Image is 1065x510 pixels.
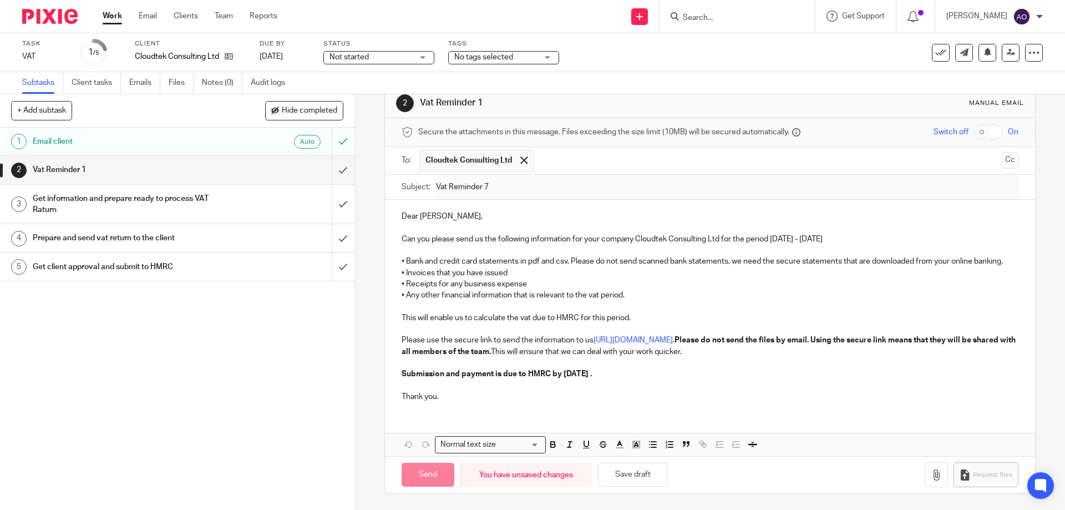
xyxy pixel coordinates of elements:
a: Team [215,11,233,22]
p: This will enable us to calculate the vat due to HMRC for this period. [402,312,1018,324]
a: Audit logs [251,72,293,94]
img: Pixie [22,9,78,24]
span: Secure the attachments in this message. Files exceeding the size limit (10MB) will be secured aut... [418,127,789,138]
p: Please use the secure link to send the information to us . This will ensure that we can deal with... [402,335,1018,357]
a: [URL][DOMAIN_NAME] [594,336,673,344]
div: 1 [88,46,99,59]
label: Status [323,39,434,48]
span: On [1008,127,1018,138]
a: Email [139,11,157,22]
a: Client tasks [72,72,121,94]
span: No tags selected [454,53,513,61]
span: Cloudtek Consulting Ltd [425,155,512,166]
input: Search [682,13,782,23]
p: • Invoices that you have issued [402,267,1018,279]
img: svg%3E [1013,8,1031,26]
strong: Using the secure link means that they will be shared with all members of the team. [402,336,1017,355]
button: Cc [1002,152,1018,169]
label: Task [22,39,67,48]
label: To: [402,155,414,166]
a: Files [169,72,194,94]
small: /5 [93,50,99,56]
h1: Get client approval and submit to HMRC [33,259,225,275]
button: Hide completed [265,101,343,120]
h1: Get information and prepare ready to process VAT Raturn [33,190,225,219]
h1: Vat Reminder 1 [420,97,734,109]
span: Hide completed [282,107,337,115]
div: 2 [11,163,27,178]
input: Search for option [499,439,539,451]
div: 3 [11,196,27,212]
a: Clients [174,11,198,22]
p: Can you please send us the following information for your company Cloudtek Consulting Ltd for the... [402,234,1018,245]
h1: Vat Reminder 1 [33,161,225,178]
strong: Submission and payment is due to HMRC by [DATE] . [402,370,592,378]
div: 5 [11,259,27,275]
button: + Add subtask [11,101,72,120]
div: 4 [11,231,27,246]
h1: Email client [33,133,225,150]
button: Save draft [598,463,668,487]
div: You have unsaved changes [460,463,592,487]
label: Subject: [402,181,430,193]
p: Cloudtek Consulting Ltd [135,51,219,62]
span: Not started [329,53,369,61]
div: Auto [294,135,321,149]
p: • Receipts for any business expense [402,279,1018,290]
input: Send [402,463,454,487]
button: Request files [954,462,1018,487]
span: [DATE] [260,53,283,60]
p: • Any other financial information that is relevant to the vat period. [402,290,1018,301]
a: Reports [250,11,277,22]
a: Work [103,11,122,22]
div: Manual email [969,99,1024,108]
span: Get Support [842,12,885,20]
div: VAT [22,51,67,62]
a: Notes (0) [202,72,242,94]
span: Switch off [934,127,968,138]
label: Due by [260,39,310,48]
label: Client [135,39,246,48]
div: 2 [396,94,414,112]
a: Emails [129,72,160,94]
a: Subtasks [22,72,63,94]
div: 1 [11,134,27,149]
p: • Bank and credit card statements in pdf and csv. Please do not send scanned bank statements, we ... [402,256,1018,267]
span: Request files [973,471,1012,479]
h1: Prepare and send vat return to the client [33,230,225,246]
p: [PERSON_NAME] [946,11,1007,22]
strong: Please do not send the files by email. [674,336,809,344]
div: Search for option [435,436,546,453]
span: Normal text size [438,439,498,451]
label: Tags [448,39,559,48]
p: Dear [PERSON_NAME], [402,211,1018,222]
p: Thank you. [402,391,1018,402]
